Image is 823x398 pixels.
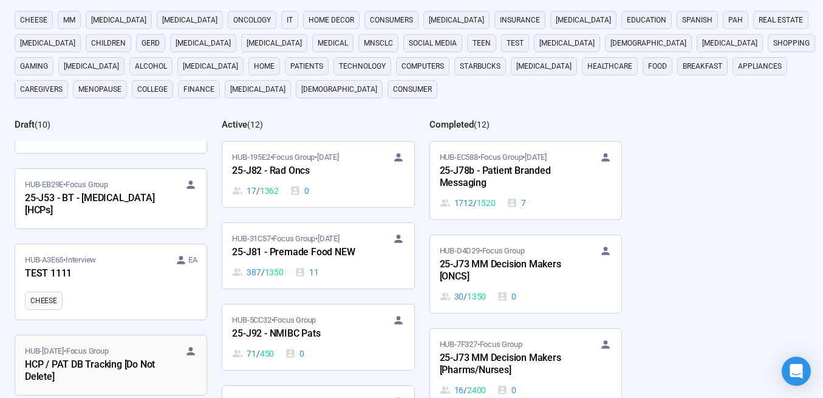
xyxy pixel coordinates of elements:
[64,60,119,72] span: [MEDICAL_DATA]
[188,254,197,266] span: EA
[285,347,304,360] div: 0
[290,184,309,197] div: 0
[463,290,467,303] span: /
[232,314,316,326] span: HUB-5CC32 • Focus Group
[440,383,487,397] div: 16
[222,119,247,130] h2: Active
[587,60,632,72] span: healthcare
[25,179,108,191] span: HUB-EB29E • Focus Group
[135,60,167,72] span: alcohol
[463,383,467,397] span: /
[497,290,516,303] div: 0
[20,14,47,26] span: cheese
[440,196,496,210] div: 1712
[232,163,366,179] div: 25-J82 - Rad Oncs
[409,37,457,49] span: social media
[301,83,377,95] span: [DEMOGRAPHIC_DATA]
[702,37,757,49] span: [MEDICAL_DATA]
[627,14,666,26] span: education
[20,83,63,95] span: caregivers
[25,357,159,385] div: HCP / PAT DB Tracking [Do Not Delete]
[20,60,48,72] span: gaming
[473,196,477,210] span: /
[339,60,386,72] span: technology
[15,119,35,130] h2: Draft
[222,142,414,207] a: HUB-195E2•Focus Group•[DATE]25-J82 - Rad Oncs17 / 13620
[232,233,339,245] span: HUB-31C57 • Focus Group •
[142,37,160,49] span: GERD
[290,60,323,72] span: Patients
[232,347,274,360] div: 71
[440,151,547,163] span: HUB-EC588 • Focus Group •
[440,351,573,379] div: 25-J73 MM Decision Makers [Pharms/Nurses]
[516,60,572,72] span: [MEDICAL_DATA]
[401,60,444,72] span: computers
[35,120,50,129] span: ( 10 )
[460,60,500,72] span: starbucks
[610,37,686,49] span: [DEMOGRAPHIC_DATA]
[176,37,231,49] span: [MEDICAL_DATA]
[260,184,279,197] span: 1362
[254,60,275,72] span: home
[162,14,217,26] span: [MEDICAL_DATA]
[539,37,595,49] span: [MEDICAL_DATA]
[222,304,414,370] a: HUB-5CC32•Focus Group25-J92 - NMIBC Pats71 / 4500
[467,290,486,303] span: 1350
[261,266,265,279] span: /
[309,14,354,26] span: home decor
[222,223,414,289] a: HUB-31C57•Focus Group•[DATE]25-J81 - Premade Food NEW387 / 135011
[556,14,611,26] span: [MEDICAL_DATA]
[232,326,366,342] div: 25-J92 - NMIBC Pats
[364,37,393,49] span: mnsclc
[247,37,302,49] span: [MEDICAL_DATA]
[440,290,487,303] div: 30
[473,37,491,49] span: Teen
[232,245,366,261] div: 25-J81 - Premade Food NEW
[256,347,260,360] span: /
[467,383,486,397] span: 2400
[260,347,274,360] span: 450
[137,83,168,95] span: college
[15,335,207,395] a: HUB-[DATE]•Focus GroupHCP / PAT DB Tracking [Do Not Delete]
[25,345,109,357] span: HUB-[DATE] • Focus Group
[782,357,811,386] div: Open Intercom Messenger
[256,184,260,197] span: /
[63,14,75,26] span: MM
[430,142,621,219] a: HUB-EC588•Focus Group•[DATE]25-J78b - Patient Branded Messaging1712 / 15207
[759,14,803,26] span: real estate
[233,14,271,26] span: oncology
[773,37,810,49] span: shopping
[474,120,490,129] span: ( 12 )
[393,83,432,95] span: consumer
[287,14,293,26] span: it
[440,338,522,351] span: HUB-7F327 • Focus Group
[15,244,207,320] a: HUB-A3E65•Interview EATEST 1111cheese
[507,196,526,210] div: 7
[230,83,285,95] span: [MEDICAL_DATA]
[295,266,319,279] div: 11
[318,234,340,243] time: [DATE]
[500,14,540,26] span: Insurance
[25,191,159,219] div: 25-J53 - BT - [MEDICAL_DATA] [HCPs]
[440,245,525,257] span: HUB-D4D29 • Focus Group
[525,153,547,162] time: [DATE]
[232,184,279,197] div: 17
[30,295,57,307] span: cheese
[648,60,667,72] span: Food
[429,14,484,26] span: [MEDICAL_DATA]
[78,83,121,95] span: menopause
[25,254,96,266] span: HUB-A3E65 • Interview
[183,83,214,95] span: finance
[682,14,712,26] span: Spanish
[683,60,722,72] span: breakfast
[507,37,524,49] span: Test
[247,120,263,129] span: ( 12 )
[15,169,207,228] a: HUB-EB29E•Focus Group25-J53 - BT - [MEDICAL_DATA] [HCPs]
[25,266,159,282] div: TEST 1111
[265,266,284,279] span: 1350
[429,119,474,130] h2: Completed
[317,153,339,162] time: [DATE]
[728,14,743,26] span: PAH
[232,266,283,279] div: 387
[497,383,516,397] div: 0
